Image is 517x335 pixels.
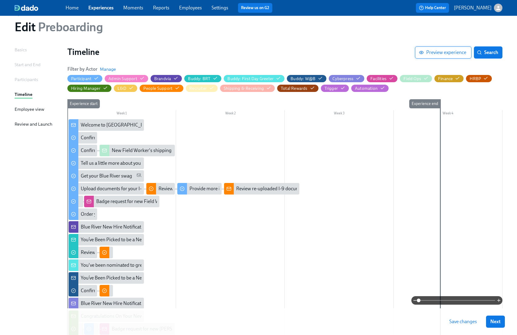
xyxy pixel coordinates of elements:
div: Badge request for new Field Worker {{ participant.fullName }}, starting {{ participant.startDate ... [96,198,328,205]
a: Reports [153,5,169,11]
div: Review re-uploaded I-9 documents [236,185,309,192]
a: Employees [179,5,202,11]
div: Tell us a little more about you [81,160,141,167]
div: Review I-9 documents [158,185,205,192]
button: Buddy: W@B [287,75,326,82]
button: Manage [100,66,116,72]
a: dado [15,5,66,11]
div: Admin Support [108,76,137,82]
div: You’ve Been Picked to be a New Hire’s Women @ Blue River Buddy! [81,275,219,281]
span: Save changes [449,319,477,325]
div: Confirm your preferred name [69,132,97,144]
div: Blue River New Hire Notification - {{ participant.fullName }} [81,224,203,230]
div: Hide Cyberpress [332,76,353,82]
button: Participant [67,75,102,82]
div: Review expectations and confirm whether you can be an Onboard Buddy [81,249,230,256]
div: Upload documents for your I-9 verification [81,185,168,192]
button: Finance [434,75,464,82]
div: Hide Shipping & Receiving [224,86,264,91]
button: Help Center [416,3,449,13]
button: Save changes [445,316,481,328]
div: Get your Blue River swag [69,170,144,182]
span: Personal Email [137,173,141,180]
a: Moments [123,5,143,11]
div: Week 1 [67,110,176,118]
div: New Field Worker's shipping address: {{ participant.fullName }}, starting {{ participant.startDat... [100,145,175,156]
button: Automation [351,85,389,92]
div: Hide HRBP [470,76,481,82]
button: People Support [140,85,183,92]
div: Hide Finance [438,76,453,82]
button: Hiring Manager [67,85,111,92]
div: Welcome to [GEOGRAPHIC_DATA], {{ participant.firstName }}! [69,119,144,131]
button: Next [486,316,505,328]
button: [PERSON_NAME] [454,4,502,12]
button: Review us on G2 [238,3,272,13]
div: New Field Worker's shipping address: {{ participant.fullName }}, starting {{ participant.startDat... [112,147,334,154]
div: You’ve Been Picked to be a New Hire’s [PERSON_NAME]! [81,236,198,243]
button: Preview experience [415,46,471,59]
a: Home [66,5,79,11]
div: Week 3 [285,110,393,118]
button: Buddy: First Day Greeter [224,75,284,82]
p: [PERSON_NAME] [454,5,491,11]
div: Confirm whether you can be a Woman @ BRT buddy [81,287,189,294]
div: Tell us a little more about you [69,157,144,169]
div: Blue River New Hire Notification - {{ participant.fullName }} [69,221,144,233]
div: Timeline [15,91,32,98]
span: Next [490,319,501,325]
div: Hide Participant [71,76,91,82]
div: Start and End [15,61,40,68]
div: Get your Blue River swag [81,173,132,179]
div: Confirm your shipping address [81,147,145,154]
div: Hide Buddy: First Day Greeter [227,76,274,82]
a: Experiences [88,5,114,11]
div: Upload documents for your I-9 verification [69,183,144,195]
span: Preboarding [36,20,103,34]
div: Experience end [409,99,440,108]
div: Hide Trigger [325,86,338,91]
div: Participants [15,76,38,83]
button: L&D [114,85,138,92]
button: Field Ops [400,75,432,82]
div: Experience start [67,99,100,108]
div: Order your field clothing [81,211,131,218]
span: Search [478,49,498,56]
div: Hide Buddy: W@B [291,76,315,82]
div: Employee view [15,106,44,113]
button: Facilities [367,75,397,82]
div: Hide Buddy: BRT [188,76,210,82]
div: Review I-9 documents [146,183,175,195]
div: Provide more information for your I-9 verification [177,183,222,195]
div: You've been nominated to greet new [PERSON_NAME] {{ participant.fullName }} on their first day [81,262,282,269]
div: Hide People Support [143,86,172,91]
div: Provide more information for your I-9 verification [189,185,292,192]
button: Recruiter [186,85,218,92]
div: Review and Launch [15,121,52,127]
div: Review expectations and confirm whether you can be an Onboard Buddy [69,247,97,258]
button: HRBP [466,75,492,82]
div: Hide Facilities [370,76,386,82]
div: Review re-uploaded I-9 documents [224,183,299,195]
h6: Filter by Actor [67,66,97,73]
div: Hide Total Rewards [281,86,308,91]
h1: Edit [15,20,103,34]
div: Brandvia [154,76,171,82]
h1: Timeline [67,46,415,57]
button: Cyberpress [329,75,364,82]
button: Search [474,46,502,59]
button: Brandvia [151,75,182,82]
div: Hide Hiring Manager [71,86,100,91]
img: dado [15,5,38,11]
div: Hide Automation [355,86,378,91]
div: L&D [117,86,127,91]
span: Preview experience [420,49,466,56]
div: You’ve Been Picked to be a New Hire’s Women @ Blue River Buddy! [69,272,144,284]
div: Welcome to [GEOGRAPHIC_DATA], {{ participant.firstName }}! [81,122,211,128]
div: Week 4 [394,110,502,118]
div: Week 2 [176,110,285,118]
div: Badge request for new Field Worker {{ participant.fullName }}, starting {{ participant.startDate ... [84,196,159,207]
a: Review us on G2 [241,5,269,11]
div: Hide Recruiter [189,86,207,91]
